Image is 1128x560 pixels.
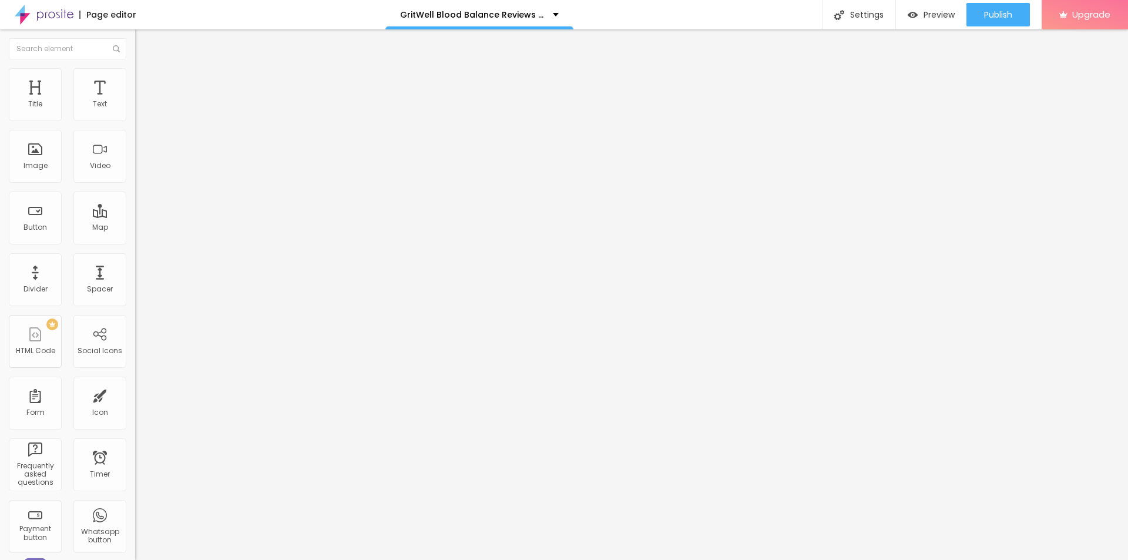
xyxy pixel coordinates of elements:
[76,528,123,545] div: Whatsapp button
[16,347,55,355] div: HTML Code
[26,408,45,417] div: Form
[87,285,113,293] div: Spacer
[23,162,48,170] div: Image
[23,223,47,232] div: Button
[92,223,108,232] div: Map
[1072,9,1110,19] span: Upgrade
[896,3,966,26] button: Preview
[966,3,1030,26] button: Publish
[79,11,136,19] div: Page editor
[984,10,1012,19] span: Publish
[834,10,844,20] img: Icone
[93,100,107,108] div: Text
[90,470,110,478] div: Timer
[92,408,108,417] div: Icon
[28,100,42,108] div: Title
[9,38,126,59] input: Search element
[400,11,544,19] p: GritWell Blood Balance Reviews 2025
[113,45,120,52] img: Icone
[12,525,58,542] div: Payment button
[78,347,122,355] div: Social Icons
[23,285,48,293] div: Divider
[12,462,58,487] div: Frequently asked questions
[924,10,955,19] span: Preview
[90,162,110,170] div: Video
[908,10,918,20] img: view-1.svg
